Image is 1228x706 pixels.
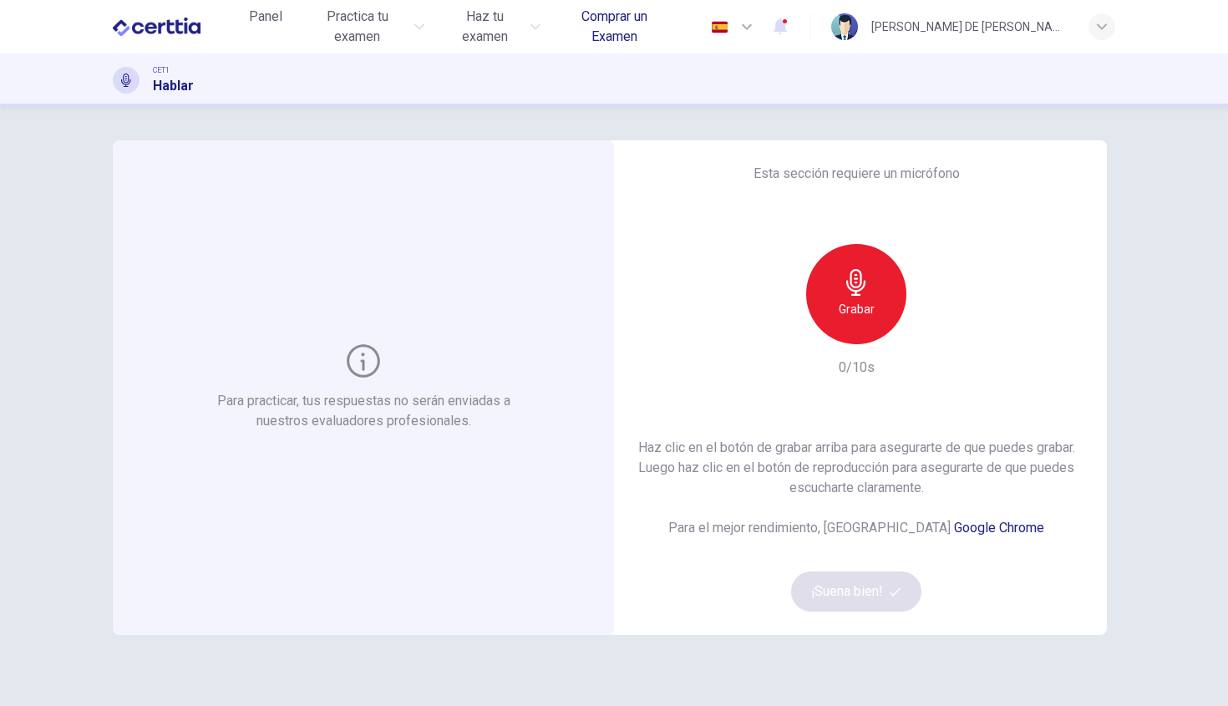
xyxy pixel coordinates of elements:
span: Panel [249,7,282,27]
span: Comprar un Examen [561,7,669,47]
h6: Esta sección requiere un micrófono [754,164,960,184]
div: [PERSON_NAME] DE [PERSON_NAME] [871,17,1068,37]
img: CERTTIA logo [113,10,200,43]
a: Google Chrome [954,520,1044,536]
h6: 0/10s [839,358,875,378]
span: Haz tu examen [444,7,525,47]
img: es [709,21,730,33]
button: Haz tu examen [438,2,547,52]
span: CET1 [153,64,170,76]
button: Comprar un Examen [554,2,676,52]
h6: Grabar [839,299,875,319]
button: Practica tu examen [299,2,431,52]
h6: Para practicar, tus respuestas no serán enviadas a nuestros evaluadores profesionales. [213,391,515,431]
button: Grabar [806,244,906,344]
h6: Para el mejor rendimiento, [GEOGRAPHIC_DATA] [668,518,1044,538]
a: Panel [239,2,292,52]
h1: Hablar [153,76,194,96]
button: Panel [239,2,292,32]
span: Practica tu examen [306,7,409,47]
a: CERTTIA logo [113,10,239,43]
img: Profile picture [831,13,858,40]
h6: Haz clic en el botón de grabar arriba para asegurarte de que puedes grabar. Luego haz clic en el ... [632,438,1080,498]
